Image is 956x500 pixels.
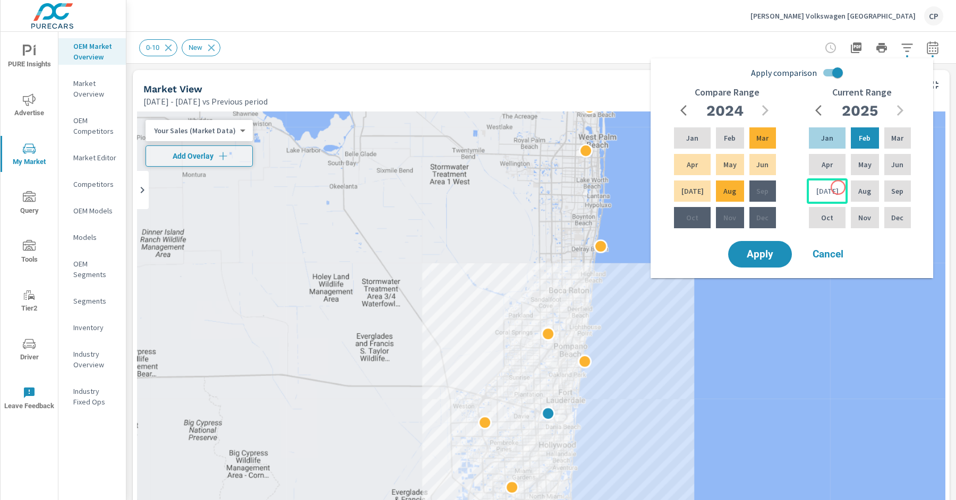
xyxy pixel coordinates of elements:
[723,212,736,223] p: Nov
[58,176,126,192] div: Competitors
[182,44,209,51] span: New
[822,159,833,170] p: Apr
[146,145,253,167] button: Add Overlay
[807,249,849,259] span: Cancel
[143,95,268,108] p: [DATE] - [DATE] vs Previous period
[139,39,177,56] div: 0-10
[706,101,744,120] h2: 2024
[73,115,117,136] p: OEM Competitors
[751,66,817,79] span: Apply comparison
[859,133,870,143] p: Feb
[4,240,55,266] span: Tools
[842,101,878,120] h2: 2025
[58,38,126,65] div: OEM Market Overview
[891,212,903,223] p: Dec
[756,133,769,143] p: Mar
[4,45,55,71] span: PURE Insights
[756,159,769,170] p: Jun
[58,383,126,410] div: Industry Fixed Ops
[891,159,903,170] p: Jun
[756,212,769,223] p: Dec
[891,133,903,143] p: Mar
[73,258,117,280] p: OEM Segments
[58,229,126,245] div: Models
[858,186,871,196] p: Aug
[143,83,202,94] h5: Market View
[756,186,769,196] p: Sep
[182,39,220,56] div: New
[58,293,126,309] div: Segments
[73,349,117,370] p: Industry Overview
[154,126,236,135] p: Your Sales (Market Data)
[821,212,833,223] p: Oct
[750,11,916,21] p: [PERSON_NAME] Volkswagen [GEOGRAPHIC_DATA]
[922,37,943,58] button: Select Date Range
[58,203,126,219] div: OEM Models
[723,159,737,170] p: May
[4,93,55,119] span: Advertise
[73,296,117,306] p: Segments
[687,159,698,170] p: Apr
[816,186,839,196] p: [DATE]
[681,186,704,196] p: [DATE]
[695,87,759,98] h6: Compare Range
[58,346,126,373] div: Industry Overview
[897,37,918,58] button: Apply Filters
[4,386,55,412] span: Leave Feedback
[926,76,943,93] button: Minimize Widget
[686,212,698,223] p: Oct
[739,249,781,259] span: Apply
[796,241,860,268] button: Cancel
[821,133,833,143] p: Jan
[58,320,126,335] div: Inventory
[891,186,903,196] p: Sep
[73,205,117,216] p: OEM Models
[4,338,55,364] span: Driver
[58,256,126,282] div: OEM Segments
[724,133,736,143] p: Feb
[73,78,117,99] p: Market Overview
[924,6,943,25] div: CP
[73,322,117,333] p: Inventory
[73,152,117,163] p: Market Editor
[723,186,736,196] p: Aug
[73,41,117,62] p: OEM Market Overview
[140,44,166,51] span: 0-10
[832,87,892,98] h6: Current Range
[871,37,892,58] button: Print Report
[686,133,698,143] p: Jan
[4,142,55,168] span: My Market
[4,191,55,217] span: Query
[4,289,55,315] span: Tier2
[58,113,126,139] div: OEM Competitors
[858,159,872,170] p: May
[58,150,126,166] div: Market Editor
[858,212,871,223] p: Nov
[58,75,126,102] div: Market Overview
[73,232,117,243] p: Models
[146,126,244,136] div: Your Sales (Market Data)
[73,386,117,407] p: Industry Fixed Ops
[728,241,792,268] button: Apply
[150,151,248,161] span: Add Overlay
[73,179,117,189] p: Competitors
[1,32,58,423] div: nav menu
